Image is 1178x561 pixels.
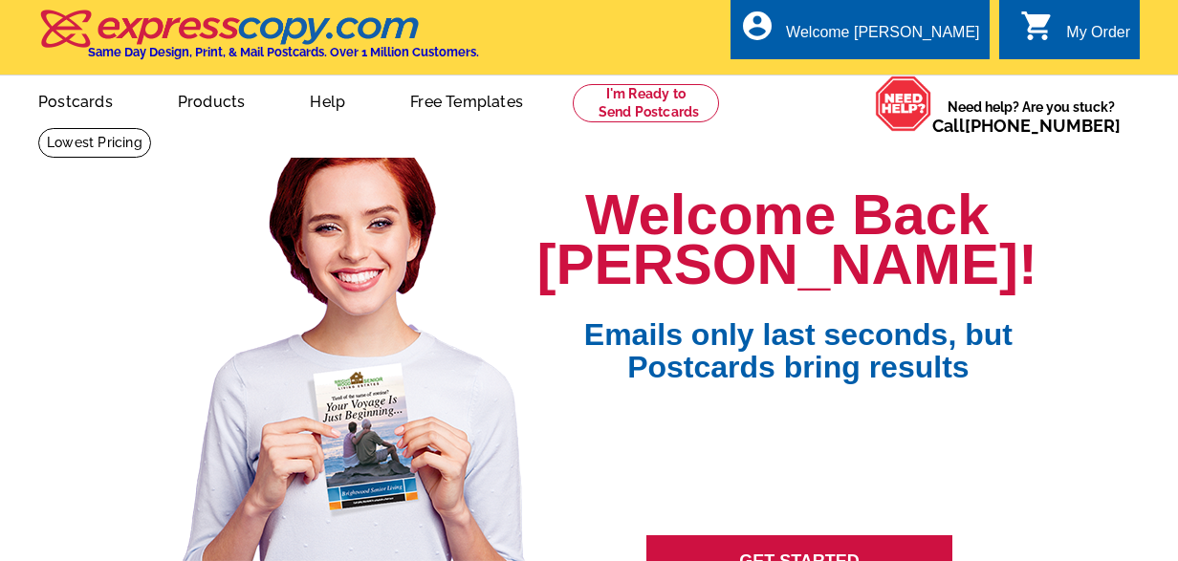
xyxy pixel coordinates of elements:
i: shopping_cart [1020,9,1055,43]
i: account_circle [740,9,774,43]
img: help [875,76,932,132]
a: Help [279,77,376,122]
a: [PHONE_NUMBER] [965,116,1121,136]
a: Same Day Design, Print, & Mail Postcards. Over 1 Million Customers. [38,23,479,59]
span: Call [932,116,1121,136]
h4: Same Day Design, Print, & Mail Postcards. Over 1 Million Customers. [88,45,479,59]
a: Free Templates [380,77,554,122]
div: Welcome [PERSON_NAME] [786,24,979,51]
a: Postcards [8,77,143,122]
img: welcome-back-logged-in.png [171,142,537,561]
h1: Welcome Back [PERSON_NAME]! [537,190,1037,290]
a: Products [147,77,276,122]
span: Need help? Are you stuck? [932,97,1130,136]
span: Emails only last seconds, but Postcards bring results [559,290,1037,383]
div: My Order [1066,24,1130,51]
a: shopping_cart My Order [1020,21,1130,45]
